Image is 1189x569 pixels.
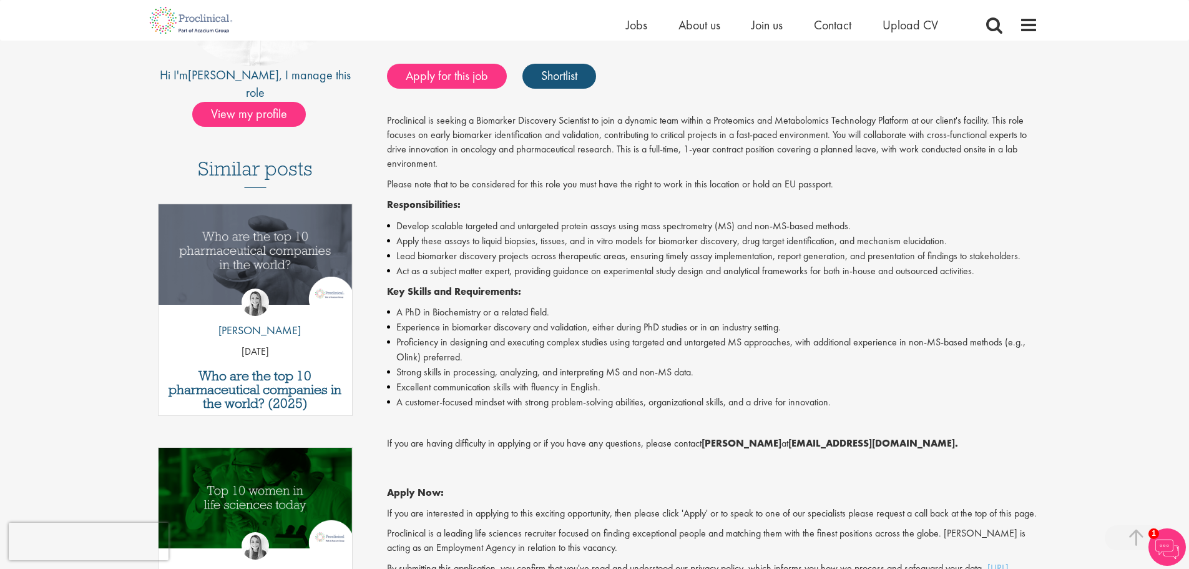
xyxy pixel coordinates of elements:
p: [PERSON_NAME] [209,322,301,339]
span: View my profile [192,102,306,127]
p: If you are interested in applying to this exciting opportunity, then please click 'Apply' or to s... [387,507,1038,521]
a: Who are the top 10 pharmaceutical companies in the world? (2025) [165,369,346,410]
a: Shortlist [522,64,596,89]
strong: [PERSON_NAME] [702,437,781,450]
p: Please note that to be considered for this role you must have the right to work in this location ... [387,177,1038,192]
div: Hi I'm , I manage this role [152,66,360,102]
li: Lead biomarker discovery projects across therapeutic areas, ensuring timely assay implementation,... [387,249,1038,264]
li: Develop scalable targeted and untargeted protein assays using mass spectrometry (MS) and non-MS-b... [387,219,1038,234]
img: Top 10 pharmaceutical companies in the world 2025 [159,204,353,305]
h3: Similar posts [198,158,313,188]
li: Excellent communication skills with fluency in English. [387,380,1038,395]
li: Act as a subject matter expert, providing guidance on experimental study design and analytical fr... [387,264,1038,279]
li: A PhD in Biochemistry or a related field. [387,305,1038,320]
a: Jobs [626,17,647,33]
li: A customer-focused mindset with strong problem-solving abilities, organizational skills, and a dr... [387,395,1038,410]
img: Chatbot [1148,528,1186,566]
a: Link to a post [159,448,353,558]
p: Proclinical is a leading life sciences recruiter focused on finding exceptional people and matchi... [387,527,1038,555]
a: Contact [814,17,851,33]
strong: Key Skills and Requirements: [387,285,521,298]
img: Hannah Burke [242,289,269,316]
a: [PERSON_NAME] [188,67,279,83]
a: Apply for this job [387,64,507,89]
a: Hannah Burke [PERSON_NAME] [209,289,301,345]
strong: [EMAIL_ADDRESS][DOMAIN_NAME]. [788,437,958,450]
li: Apply these assays to liquid biopsies, tissues, and in vitro models for biomarker discovery, drug... [387,234,1038,249]
p: Proclinical is seeking a Biomarker Discovery Scientist to join a dynamic team within a Proteomics... [387,114,1038,171]
strong: Apply Now: [387,486,444,499]
img: Top 10 women in life sciences today [159,448,353,548]
a: About us [678,17,720,33]
a: View my profile [192,104,318,121]
iframe: reCAPTCHA [9,523,169,560]
strong: Responsibilities: [387,198,461,211]
li: Proficiency in designing and executing complex studies using targeted and untargeted MS approache... [387,335,1038,365]
li: Strong skills in processing, analyzing, and interpreting MS and non-MS data. [387,365,1038,380]
a: Join us [751,17,783,33]
img: Hannah Burke [242,532,269,560]
span: 1 [1148,528,1159,539]
a: Upload CV [883,17,938,33]
li: Experience in biomarker discovery and validation, either during PhD studies or in an industry set... [387,320,1038,335]
p: [DATE] [159,345,353,359]
p: If you are having difficulty in applying or if you have any questions, please contact at [387,437,1038,451]
a: Link to a post [159,204,353,315]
